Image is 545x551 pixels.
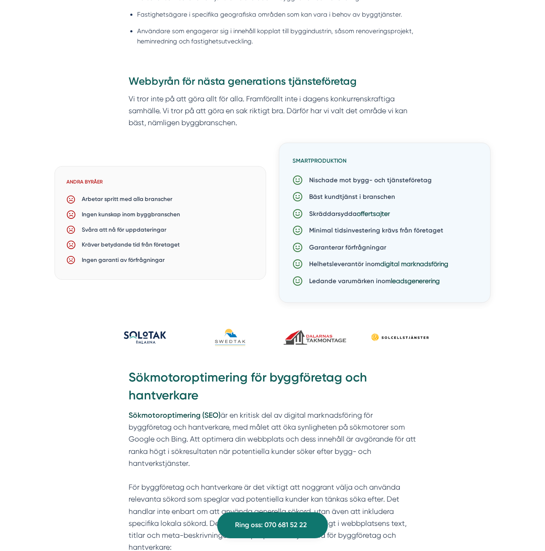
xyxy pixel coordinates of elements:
h2: Sökmotoroptimering för byggföretag och hantverkare [129,369,417,409]
h3: Webbyrån för nästa generations tjänsteföretag [129,74,417,93]
p: Helhetsleverantör inom [303,259,448,269]
img: Dalarnas Takmontage [279,322,351,352]
a: leadsgenerering [391,277,440,285]
a: offertsajter [357,210,390,218]
a: digital marknadsföring [380,260,448,268]
span: Ring oss: 070 681 52 22 [235,519,307,531]
p: Garanterar förfrågningar [303,242,386,253]
p: Ledande varumärken inom [303,276,440,286]
p: Kräver betydande tid från företaget [76,240,180,250]
p: Bäst kundtjänst i branschen [303,192,395,202]
img: Sol och Tak Dalarna [109,322,181,352]
p: Ingen garanti av förfrågningar [76,255,165,265]
h6: Smartproduktion [293,156,477,172]
p: Svåra att nå för uppdateringar [76,225,166,235]
img: Solcellstjänster [364,322,436,352]
h6: Andra byråer [66,178,254,192]
a: Ring oss: 070 681 52 22 [217,512,328,538]
p: Arbetar spritt med alla branscher [76,195,172,204]
a: Sökmotoroptimering (SEO) [129,411,221,419]
li: Användare som engagerar sig i innehåll kopplat till byggindustrin, såsom renoveringsprojekt, hemi... [137,26,417,46]
p: Ingen kunskap inom byggbranschen [76,210,180,219]
p: Minimal tidsinvestering krävs från företaget [303,225,443,235]
p: Vi tror inte på att göra allt för alla. Framförallt inte i dagens konkurrenskraftiga samhälle. Vi... [129,93,417,129]
p: Skräddarsydda [303,209,390,219]
img: Swedtak [194,322,266,352]
p: Nischade mot bygg- och tjänsteföretag [303,175,432,185]
li: Fastighetsägare i specifika geografiska områden som kan vara i behov av byggtjänster. [137,9,417,20]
